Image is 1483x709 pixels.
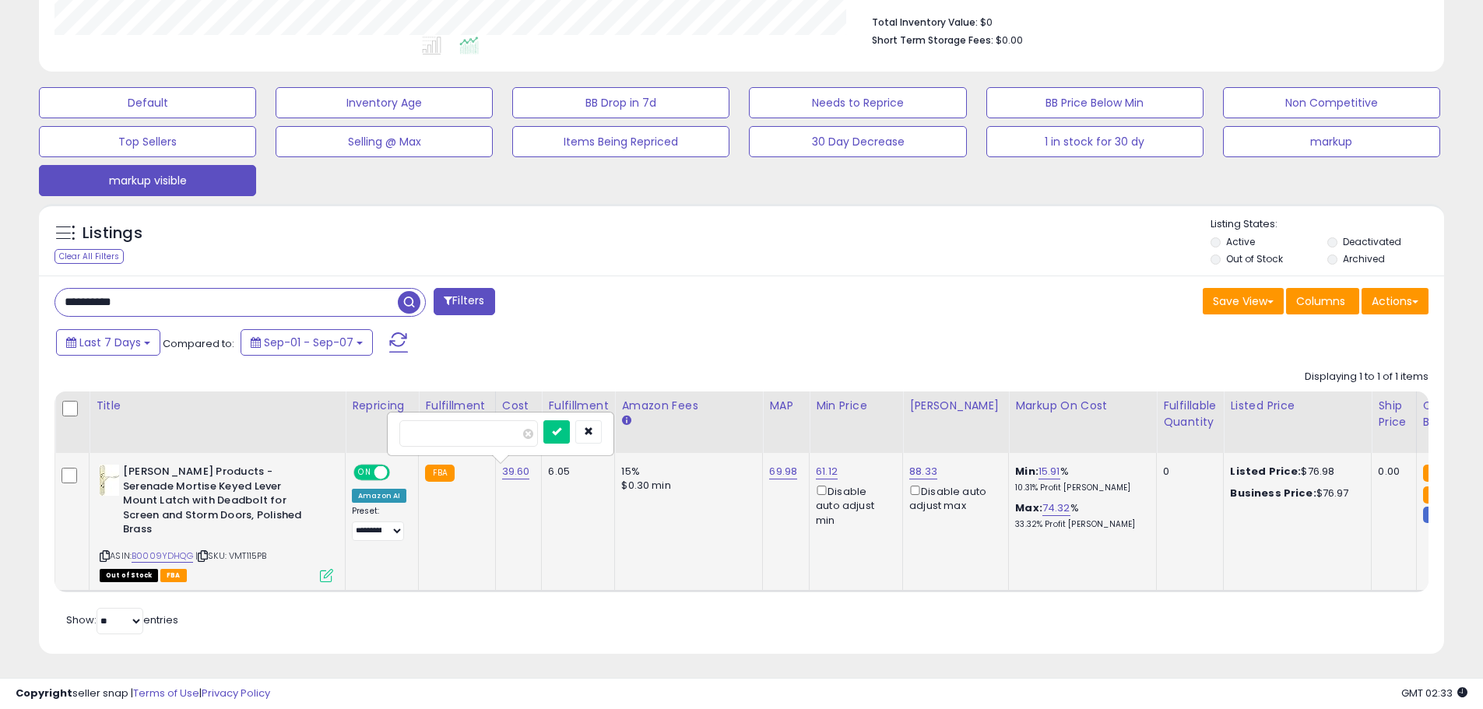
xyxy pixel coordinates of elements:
[909,398,1002,414] div: [PERSON_NAME]
[1015,500,1042,515] b: Max:
[1203,288,1284,314] button: Save View
[1230,486,1316,500] b: Business Price:
[1038,464,1060,479] a: 15.91
[1163,398,1217,430] div: Fulfillable Quantity
[425,465,454,482] small: FBA
[1015,398,1150,414] div: Markup on Cost
[909,483,996,513] div: Disable auto adjust max
[1296,293,1345,309] span: Columns
[1230,464,1301,479] b: Listed Price:
[1015,519,1144,530] p: 33.32% Profit [PERSON_NAME]
[621,398,756,414] div: Amazon Fees
[1163,465,1211,479] div: 0
[352,489,406,503] div: Amazon AI
[1211,217,1444,232] p: Listing States:
[434,288,494,315] button: Filters
[1226,235,1255,248] label: Active
[388,466,413,479] span: OFF
[352,398,412,414] div: Repricing
[1015,501,1144,530] div: %
[1015,465,1144,493] div: %
[769,464,797,479] a: 69.98
[1230,486,1359,500] div: $76.97
[56,329,160,356] button: Last 7 Days
[123,465,312,541] b: [PERSON_NAME] Products - Serenade Mortise Keyed Lever Mount Latch with Deadbolt for Screen and St...
[548,398,608,430] div: Fulfillment Cost
[241,329,373,356] button: Sep-01 - Sep-07
[96,398,339,414] div: Title
[1378,465,1404,479] div: 0.00
[276,126,493,157] button: Selling @ Max
[1042,500,1070,516] a: 74.32
[621,414,631,428] small: Amazon Fees.
[749,126,966,157] button: 30 Day Decrease
[872,16,978,29] b: Total Inventory Value:
[872,33,993,47] b: Short Term Storage Fees:
[1378,398,1409,430] div: Ship Price
[1423,507,1453,523] small: FBM
[1009,391,1157,453] th: The percentage added to the cost of goods (COGS) that forms the calculator for Min & Max prices.
[54,249,124,264] div: Clear All Filters
[132,549,193,563] a: B0009YDHQG
[352,506,406,541] div: Preset:
[133,686,199,700] a: Terms of Use
[986,126,1204,157] button: 1 in stock for 30 dy
[1223,87,1440,118] button: Non Competitive
[16,686,72,700] strong: Copyright
[1305,370,1429,384] div: Displaying 1 to 1 of 1 items
[1230,398,1365,414] div: Listed Price
[16,686,270,701] div: seller snap | |
[1343,235,1401,248] label: Deactivated
[872,12,1417,30] li: $0
[1423,486,1452,504] small: FBA
[1015,464,1038,479] b: Min:
[621,479,750,493] div: $0.30 min
[160,569,187,582] span: FBA
[1362,288,1429,314] button: Actions
[816,464,838,479] a: 61.12
[512,126,729,157] button: Items Being Repriced
[816,398,896,414] div: Min Price
[986,87,1204,118] button: BB Price Below Min
[355,466,374,479] span: ON
[83,223,142,244] h5: Listings
[39,165,256,196] button: markup visible
[1226,252,1283,265] label: Out of Stock
[39,126,256,157] button: Top Sellers
[425,398,488,414] div: Fulfillment
[1223,126,1440,157] button: markup
[195,549,267,562] span: | SKU: VMT115PB
[100,569,158,582] span: All listings that are currently out of stock and unavailable for purchase on Amazon
[769,398,803,414] div: MAP
[66,612,178,627] span: Show: entries
[1015,483,1144,493] p: 10.31% Profit [PERSON_NAME]
[276,87,493,118] button: Inventory Age
[512,87,729,118] button: BB Drop in 7d
[996,33,1023,47] span: $0.00
[202,686,270,700] a: Privacy Policy
[1286,288,1359,314] button: Columns
[621,465,750,479] div: 15%
[264,335,353,350] span: Sep-01 - Sep-07
[1343,252,1385,265] label: Archived
[163,336,234,351] span: Compared to:
[502,398,536,414] div: Cost
[79,335,141,350] span: Last 7 Days
[816,483,891,528] div: Disable auto adjust min
[749,87,966,118] button: Needs to Reprice
[909,464,937,479] a: 88.33
[1423,465,1452,482] small: FBA
[39,87,256,118] button: Default
[548,465,603,479] div: 6.05
[1230,465,1359,479] div: $76.98
[1401,686,1467,700] span: 2025-09-15 02:33 GMT
[502,464,530,479] a: 39.60
[100,465,333,580] div: ASIN:
[100,465,119,496] img: 31gRj22Rm1L._SL40_.jpg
